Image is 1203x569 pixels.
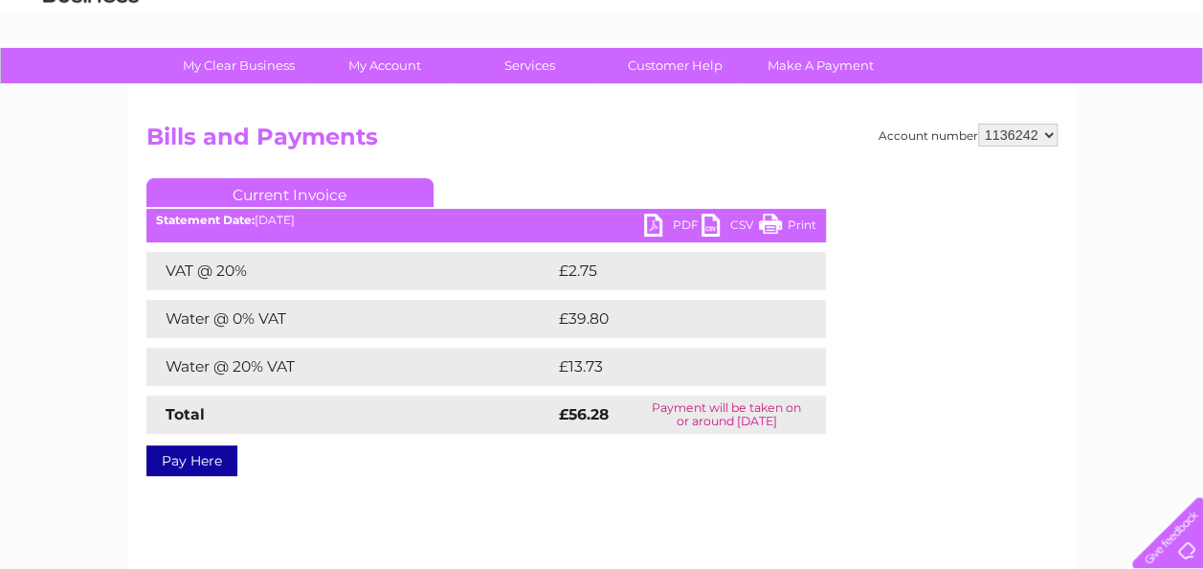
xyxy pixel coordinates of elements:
[702,214,759,241] a: CSV
[842,10,974,34] a: 0333 014 3131
[914,81,956,96] a: Energy
[759,214,816,241] a: Print
[628,396,826,434] td: Payment will be taken on or around [DATE]
[156,213,255,227] b: Statement Date:
[146,124,1058,160] h2: Bills and Payments
[1036,81,1064,96] a: Blog
[1140,81,1185,96] a: Log out
[1076,81,1123,96] a: Contact
[146,214,826,227] div: [DATE]
[160,48,318,83] a: My Clear Business
[305,48,463,83] a: My Account
[146,445,237,476] a: Pay Here
[146,348,554,386] td: Water @ 20% VAT
[146,178,434,207] a: Current Invoice
[554,252,781,290] td: £2.75
[554,348,785,386] td: £13.73
[150,11,1055,93] div: Clear Business is a trading name of Verastar Limited (registered in [GEOGRAPHIC_DATA] No. 3667643...
[146,252,554,290] td: VAT @ 20%
[42,50,140,108] img: logo.png
[166,405,205,423] strong: Total
[644,214,702,241] a: PDF
[968,81,1025,96] a: Telecoms
[146,300,554,338] td: Water @ 0% VAT
[596,48,754,83] a: Customer Help
[554,300,789,338] td: £39.80
[879,124,1058,147] div: Account number
[866,81,902,96] a: Water
[742,48,900,83] a: Make A Payment
[451,48,609,83] a: Services
[559,405,609,423] strong: £56.28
